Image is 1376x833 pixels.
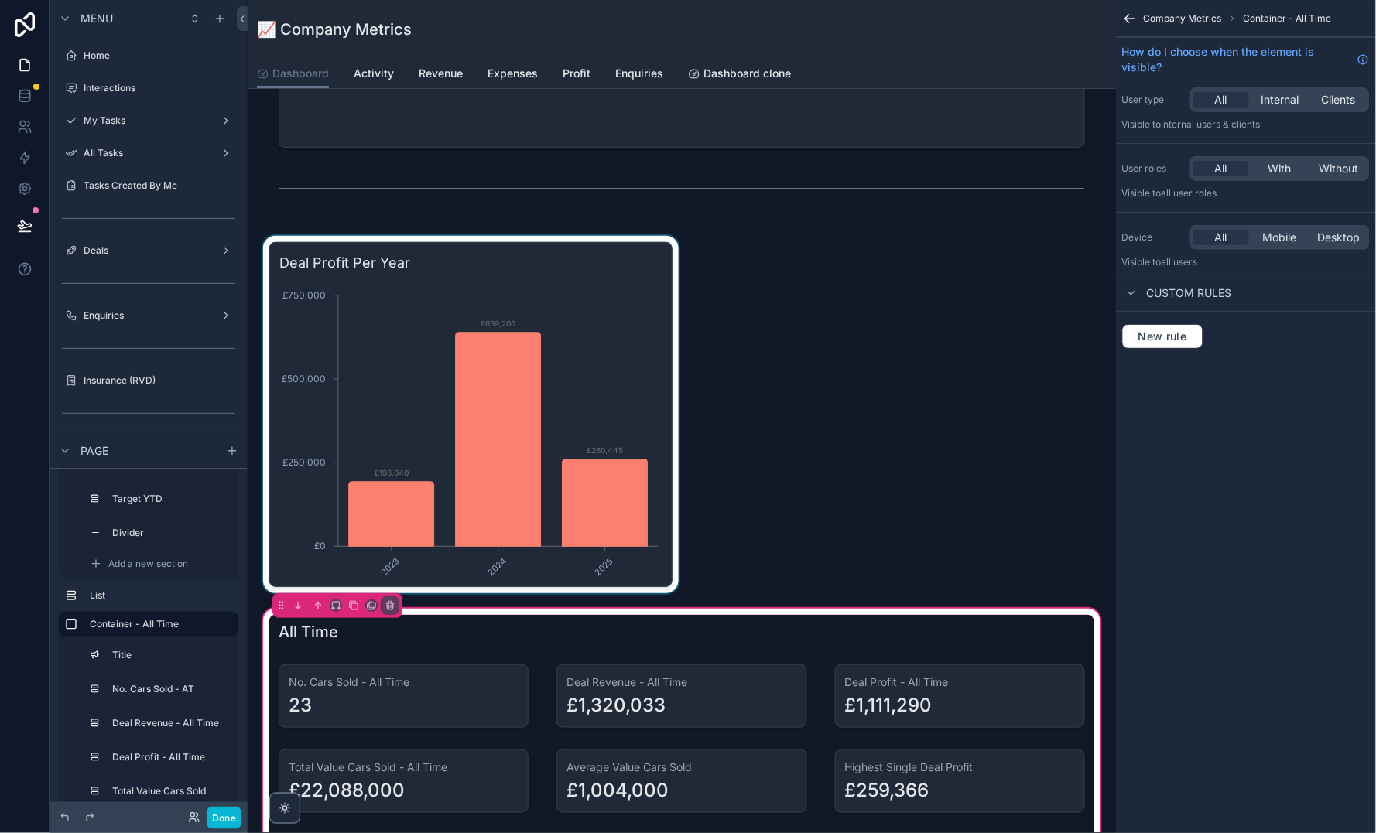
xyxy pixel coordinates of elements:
span: Page [80,443,108,459]
p: Visible to [1122,187,1370,200]
span: Menu [80,11,113,26]
a: Insurance (RVD) [59,368,238,393]
label: Interactions [84,82,235,94]
span: Dashboard [272,66,329,81]
a: Enquiries [59,303,238,328]
span: Desktop [1318,230,1361,245]
a: Activity [354,60,394,90]
a: Interactions [59,76,238,101]
span: New rule [1132,329,1193,343]
span: Revenue [419,66,463,81]
label: Divider [112,527,229,539]
label: Deal Profit - All Time [112,751,229,763]
label: Deals [84,244,214,257]
span: Company Metrics [1144,12,1222,25]
a: All Tasks [59,141,238,166]
span: all users [1162,256,1198,268]
label: Tasks Created By Me [84,179,235,192]
label: List [90,589,232,602]
span: Without [1320,161,1359,176]
a: Revenue [419,60,463,90]
span: With [1268,161,1292,176]
label: Home [84,50,235,62]
label: Container - All Time [90,618,226,630]
a: Tasks Created By Me [59,173,238,198]
span: Activity [354,66,394,81]
span: All [1215,161,1227,176]
a: How do I choose when the element is visible? [1122,44,1370,75]
a: Dashboard clone [688,60,791,90]
label: User type [1122,94,1184,106]
label: Deal Revenue - All Time [112,717,229,729]
span: How do I choose when the element is visible? [1122,44,1351,75]
span: Clients [1322,92,1356,108]
span: Add a new section [108,558,188,570]
p: Visible to [1122,256,1370,268]
a: Expenses [488,60,538,90]
a: Home [59,43,238,68]
label: Insurance (RVD) [84,374,235,387]
button: Done [207,807,241,829]
a: Profit [563,60,590,90]
span: Enquiries [615,66,663,81]
span: Expenses [488,66,538,81]
span: All user roles [1162,187,1217,199]
h1: 📈 Company Metrics [257,19,412,40]
span: Custom rules [1147,285,1232,301]
label: All Tasks [84,147,214,159]
label: Total Value Cars Sold [112,785,229,797]
a: Deals [59,238,238,263]
span: All [1215,230,1227,245]
label: Enquiries [84,309,214,322]
span: Profit [563,66,590,81]
label: User roles [1122,162,1184,175]
label: My Tasks [84,114,214,127]
label: No. Cars Sold - AT [112,683,229,695]
a: Dashboard [257,60,329,89]
span: Dashboard clone [703,66,791,81]
div: scrollable content [50,469,248,802]
span: All [1215,92,1227,108]
label: Title [112,649,229,661]
span: Container - All Time [1244,12,1332,25]
p: Visible to [1122,118,1370,131]
label: Target YTD [112,493,229,505]
span: Internal [1261,92,1299,108]
span: Internal users & clients [1162,118,1261,130]
label: Device [1122,231,1184,244]
span: Mobile [1263,230,1297,245]
button: New rule [1122,324,1203,349]
a: Enquiries [615,60,663,90]
a: My Tasks [59,108,238,133]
